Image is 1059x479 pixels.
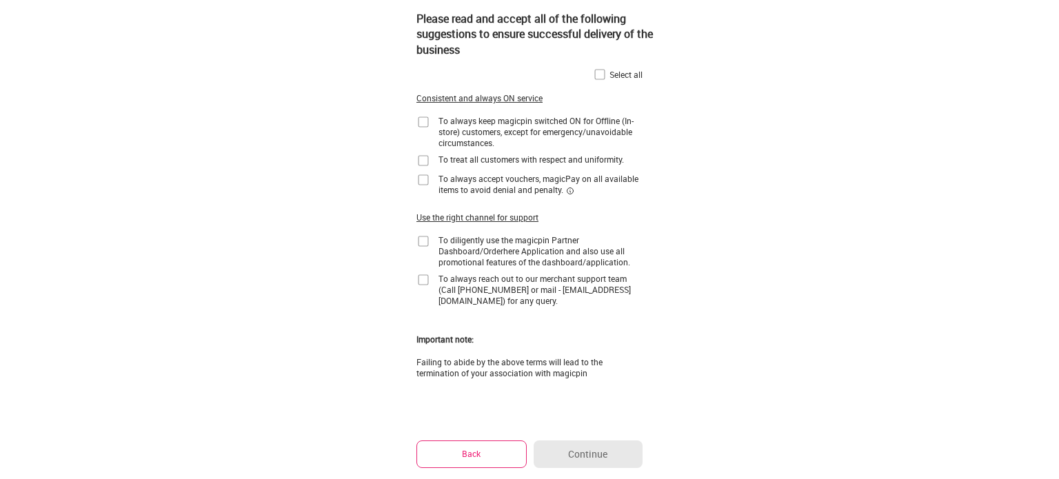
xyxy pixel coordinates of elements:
img: home-delivery-unchecked-checkbox-icon.f10e6f61.svg [416,273,430,287]
div: To always keep magicpin switched ON for Offline (In-store) customers, except for emergency/unavoi... [438,115,643,148]
img: home-delivery-unchecked-checkbox-icon.f10e6f61.svg [416,234,430,248]
div: Select all [609,69,643,80]
div: Important note: [416,334,474,345]
div: Use the right channel for support [416,212,538,223]
button: Continue [534,440,643,468]
div: To diligently use the magicpin Partner Dashboard/Orderhere Application and also use all promotion... [438,234,643,267]
div: Consistent and always ON service [416,92,543,104]
img: home-delivery-unchecked-checkbox-icon.f10e6f61.svg [416,154,430,167]
img: informationCircleBlack.2195f373.svg [566,187,574,195]
div: To always accept vouchers, magicPay on all available items to avoid denial and penalty. [438,173,643,195]
img: home-delivery-unchecked-checkbox-icon.f10e6f61.svg [593,68,607,81]
img: home-delivery-unchecked-checkbox-icon.f10e6f61.svg [416,115,430,129]
button: Back [416,440,527,467]
div: To always reach out to our merchant support team (Call [PHONE_NUMBER] or mail - [EMAIL_ADDRESS][D... [438,273,643,306]
div: Failing to abide by the above terms will lead to the termination of your association with magicpin [416,356,643,378]
img: home-delivery-unchecked-checkbox-icon.f10e6f61.svg [416,173,430,187]
div: To treat all customers with respect and uniformity. [438,154,624,165]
